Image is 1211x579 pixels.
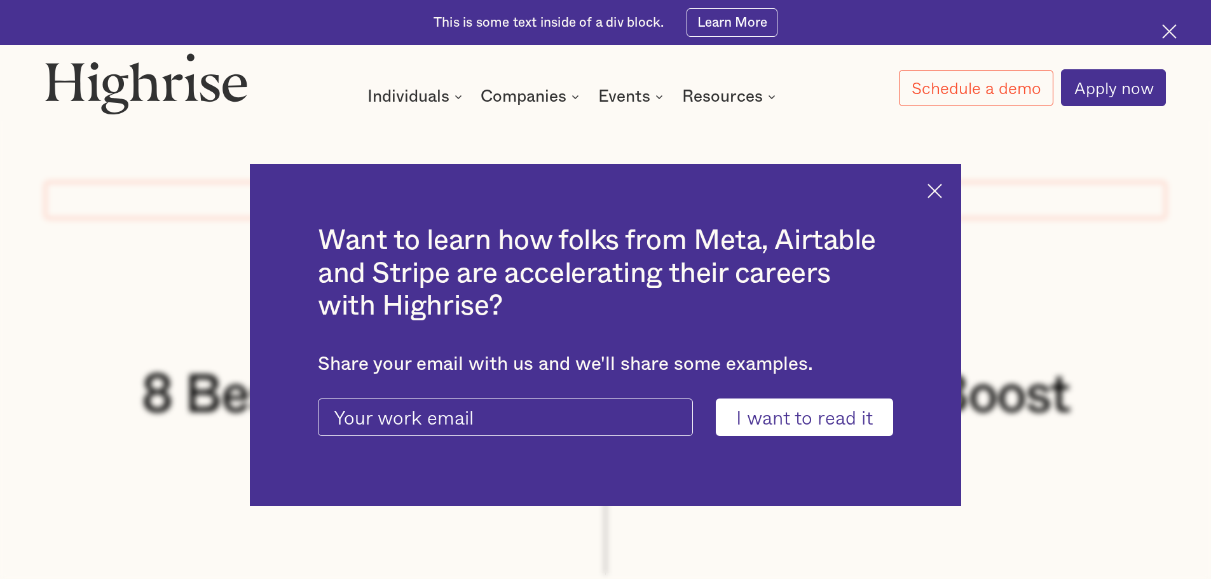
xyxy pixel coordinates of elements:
h2: Want to learn how folks from Meta, Airtable and Stripe are accelerating their careers with Highrise? [318,224,893,323]
div: Individuals [367,89,466,104]
img: Cross icon [927,184,942,198]
input: I want to read it [716,398,893,437]
img: Highrise logo [45,53,247,114]
img: Cross icon [1162,24,1177,39]
div: Companies [481,89,566,104]
div: Companies [481,89,583,104]
a: Apply now [1061,69,1166,106]
div: Individuals [367,89,449,104]
div: Resources [682,89,779,104]
div: Events [598,89,650,104]
div: Resources [682,89,763,104]
a: Schedule a demo [899,70,1054,106]
div: This is some text inside of a div block. [434,14,664,32]
div: Events [598,89,667,104]
div: Share your email with us and we'll share some examples. [318,353,893,376]
a: Learn More [687,8,777,37]
input: Your work email [318,398,693,437]
form: current-ascender-blog-article-modal-form [318,398,893,437]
